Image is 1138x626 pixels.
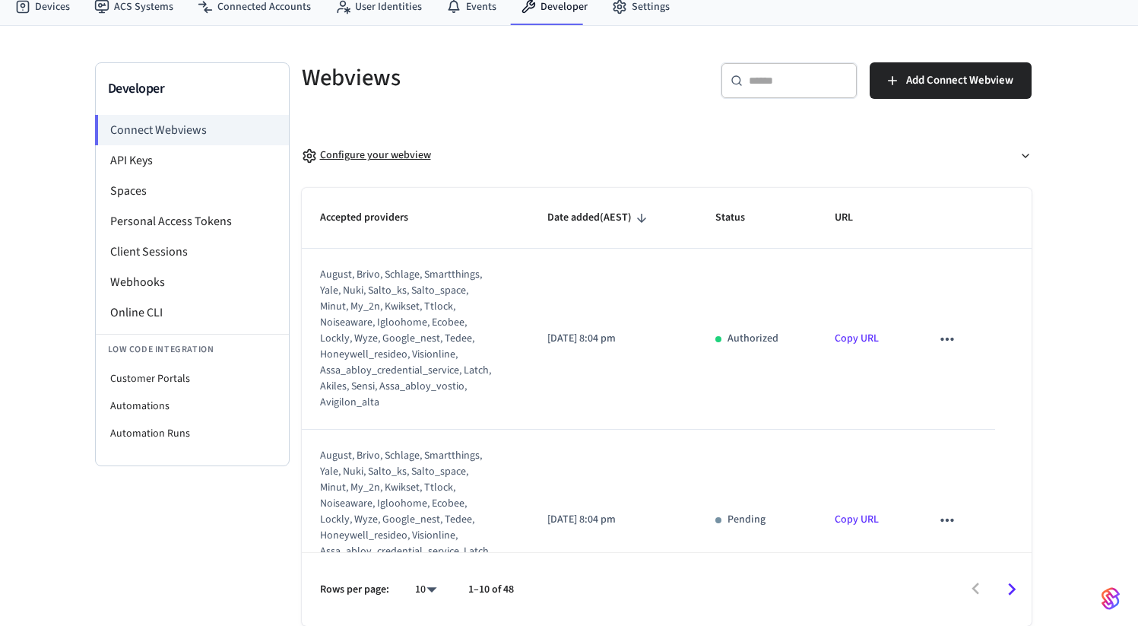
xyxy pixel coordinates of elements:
li: Customer Portals [96,365,289,392]
p: 1–10 of 48 [468,582,514,598]
button: Go to next page [994,571,1029,607]
a: Copy URL [835,331,879,346]
a: Copy URL [835,512,879,527]
button: Configure your webview [302,135,1032,176]
li: Low Code Integration [96,334,289,365]
h3: Developer [108,78,277,100]
li: Client Sessions [96,237,289,267]
p: [DATE] 8:04 pm [547,331,679,347]
span: Status [715,206,765,230]
h5: Webviews [302,62,658,94]
li: Online CLI [96,297,289,328]
p: Authorized [727,331,778,347]
li: Webhooks [96,267,289,297]
li: Personal Access Tokens [96,206,289,237]
p: [DATE] 8:04 pm [547,512,679,528]
span: Add Connect Webview [906,71,1013,91]
button: Add Connect Webview [870,62,1032,99]
div: Configure your webview [302,148,431,164]
div: august, brivo, schlage, smartthings, yale, nuki, salto_ks, salto_space, minut, my_2n, kwikset, tt... [320,448,492,592]
img: SeamLogoGradient.69752ec5.svg [1102,586,1120,611]
p: Rows per page: [320,582,389,598]
div: august, brivo, schlage, smartthings, yale, nuki, salto_ks, salto_space, minut, my_2n, kwikset, tt... [320,267,492,411]
span: URL [835,206,873,230]
li: Connect Webviews [95,115,289,145]
li: Automations [96,392,289,420]
p: Pending [727,512,766,528]
span: Accepted providers [320,206,428,230]
li: Spaces [96,176,289,206]
div: 10 [407,579,444,601]
span: Date added(AEST) [547,206,651,230]
li: Automation Runs [96,420,289,447]
li: API Keys [96,145,289,176]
